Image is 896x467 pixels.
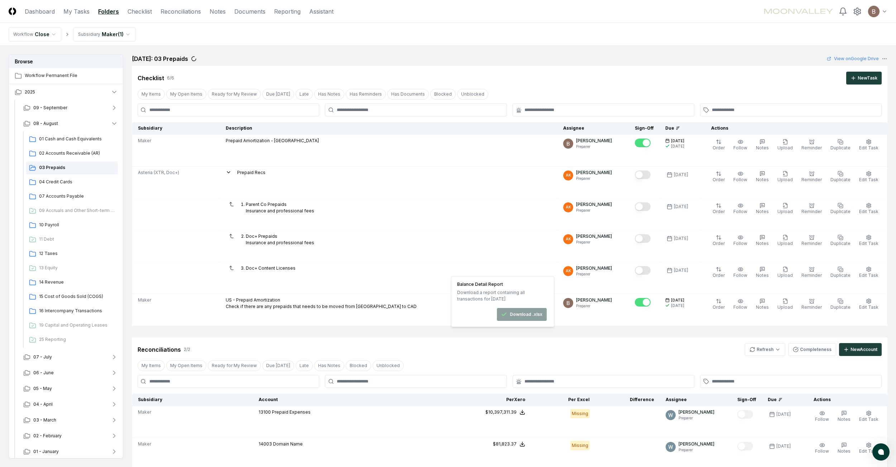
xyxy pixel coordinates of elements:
[827,56,879,62] a: View onGoogle Drive
[576,265,612,271] p: [PERSON_NAME]
[39,136,115,142] span: 01 Cash and Cash Equivalents
[801,209,822,214] span: Reminder
[557,122,629,135] th: Assignee
[98,7,119,16] a: Folders
[756,209,769,214] span: Notes
[858,75,877,81] div: New Task
[679,447,714,453] p: Preparer
[39,265,115,271] span: 13 Equity
[754,201,770,216] button: Notes
[711,201,726,216] button: Order
[713,177,725,182] span: Order
[9,8,16,15] img: Logo
[671,138,684,144] span: [DATE]
[859,304,878,310] span: Edit Task
[777,209,793,214] span: Upload
[208,89,261,100] button: Ready for My Review
[63,7,90,16] a: My Tasks
[733,241,747,246] span: Follow
[26,176,118,189] a: 04 Credit Cards
[226,297,417,310] p: US - Prepaid Amortization Check if there are any prepaids that needs to be moved from [GEOGRAPHIC...
[768,396,796,403] div: Due
[33,105,67,111] span: 09 - September
[733,145,747,150] span: Follow
[732,138,749,153] button: Follow
[754,265,770,280] button: Notes
[259,409,271,415] span: 13100
[39,179,115,185] span: 04 Credit Cards
[39,308,115,314] span: 16 Intercompany Transactions
[711,297,726,312] button: Order
[493,441,525,447] button: $81,823.37
[262,89,294,100] button: Due Today
[274,7,301,16] a: Reporting
[25,89,35,95] span: 2025
[830,273,851,278] span: Duplicate
[33,385,52,392] span: 05 - May
[226,138,319,144] p: Prepaid Amortization - [GEOGRAPHIC_DATA]
[9,84,124,100] button: 2025
[166,360,206,371] button: My Open Items
[776,265,794,280] button: Upload
[776,233,794,248] button: Upload
[259,396,461,403] div: Account
[18,396,124,412] button: 04 - April
[671,298,684,303] span: [DATE]
[576,169,612,176] p: [PERSON_NAME]
[713,209,725,214] span: Order
[635,266,651,275] button: Mark complete
[563,139,573,149] img: ACg8ocJlk95fcvYL0o9kgZddvT5u_mVUlRjOU2duQweDvFHKwwWS4A=s96-c
[858,138,880,153] button: Edit Task
[138,169,179,176] span: Asteria (XTR, Doc+)
[733,273,747,278] span: Follow
[485,409,525,415] button: $10,397,311.39
[829,201,852,216] button: Duplicate
[576,208,612,213] p: Preparer
[764,9,833,14] img: Maker AI logo
[800,297,823,312] button: Reminder
[246,265,296,271] li: Doc+ Content Licenses
[26,190,118,203] a: 07 Accounts Payable
[9,100,124,461] div: 2025
[18,100,124,116] button: 09 - September
[756,304,769,310] span: Notes
[531,394,595,406] th: Per Excel
[246,201,314,214] li: Parent Co Prepaids Insurance and professional fees
[713,273,725,278] span: Order
[674,203,688,210] div: [DATE]
[25,7,55,16] a: Dashboard
[262,360,294,371] button: Due Today
[314,89,344,100] button: Has Notes
[679,409,714,415] p: [PERSON_NAME]
[814,441,830,456] button: Follow
[713,145,725,150] span: Order
[858,441,880,456] button: Edit Task
[829,233,852,248] button: Duplicate
[733,177,747,182] span: Follow
[800,201,823,216] button: Reminder
[296,360,313,371] button: Late
[132,54,188,63] h2: [DATE]: 03 Prepaids
[563,298,573,308] img: ACg8ocJlk95fcvYL0o9kgZddvT5u_mVUlRjOU2duQweDvFHKwwWS4A=s96-c
[26,247,118,260] a: 12 Taxes
[138,345,181,354] div: Reconciliations
[776,169,794,184] button: Upload
[836,409,852,424] button: Notes
[776,443,791,449] div: [DATE]
[679,415,714,421] p: Preparer
[859,209,878,214] span: Edit Task
[18,365,124,381] button: 06 - June
[18,116,124,131] button: 08 - August
[26,233,118,246] a: 11 Debt
[674,267,688,274] div: [DATE]
[138,297,151,303] span: Maker
[26,162,118,174] a: 03 Prepaids
[732,394,762,406] th: Sign-Off
[167,75,174,81] div: 6 / 6
[635,202,651,211] button: Mark complete
[801,241,822,246] span: Reminder
[576,233,612,240] p: [PERSON_NAME]
[457,282,547,287] h4: Balance Detail Report
[830,304,851,310] span: Duplicate
[732,265,749,280] button: Follow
